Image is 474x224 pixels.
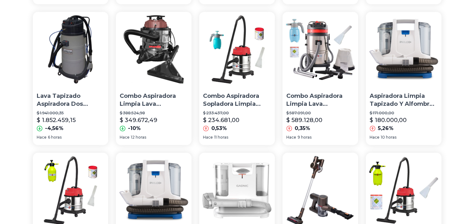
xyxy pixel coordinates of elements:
[381,135,396,140] span: 10 horas
[45,125,64,132] p: -4,56%
[128,125,141,132] p: -10%
[120,111,188,116] p: $ 388.524,98
[48,135,62,140] span: 6 horas
[116,12,192,87] img: Combo Aspiradora Limpia Lava Tapizados 1200w 20 L + Liquido
[370,135,380,140] span: Hace
[370,116,407,125] p: $ 180.000,00
[366,12,441,145] a: Aspiradora Limpia Tapizado Y Alfombra Philco 400wAspiradora Limpia Tapizado Y Alfombra Philco 400...
[33,12,109,145] a: Lava Tapizado Aspiradora Dos Motores Limpia Tapizado TurbionLava Tapizado Aspiradora Dos Motores ...
[370,111,438,116] p: $ 171.000,00
[282,12,358,145] a: Combo Aspiradora Limpia Lava Tapizados 2000w 60 Lts Cb60 RcCombo Aspiradora Limpia Lava Tapizados...
[203,111,271,116] p: $ 233.437,00
[199,12,275,145] a: Combo Aspiradora Sopladora Limpia Lava Tapizados 20 Lt 1200wCombo Aspiradora Sopladora Limpia Lav...
[286,92,354,108] p: Combo Aspiradora Limpia Lava Tapizados 2000w 60 Lts Cb60 Rc
[282,12,358,87] img: Combo Aspiradora Limpia Lava Tapizados 2000w 60 Lts Cb60 Rc
[120,116,157,125] p: $ 349.672,49
[297,135,312,140] span: 9 horas
[286,111,354,116] p: $ 587.091,00
[366,12,441,87] img: Aspiradora Limpia Tapizado Y Alfombra Philco 400w
[378,125,394,132] p: 5,26%
[131,135,146,140] span: 12 horas
[214,135,228,140] span: 11 horas
[37,135,47,140] span: Hace
[37,111,105,116] p: $ 1.941.000,35
[203,116,239,125] p: $ 234.681,00
[203,92,271,108] p: Combo Aspiradora Sopladora Limpia Lava Tapizados 20 Lt 1200w
[37,92,105,108] p: Lava Tapizado Aspiradora Dos Motores Limpia Tapizado Turbion
[286,116,322,125] p: $ 589.128,00
[203,135,213,140] span: Hace
[120,135,130,140] span: Hace
[116,12,192,145] a: Combo Aspiradora Limpia Lava Tapizados 1200w 20 L + LiquidoCombo Aspiradora Limpia Lava Tapizados...
[199,12,275,87] img: Combo Aspiradora Sopladora Limpia Lava Tapizados 20 Lt 1200w
[33,12,109,87] img: Lava Tapizado Aspiradora Dos Motores Limpia Tapizado Turbion
[370,92,438,108] p: Aspiradora Limpia Tapizado Y Alfombra Philco 400w
[211,125,227,132] p: 0,53%
[37,116,76,125] p: $ 1.852.459,15
[295,125,310,132] p: 0,35%
[120,92,188,108] p: Combo Aspiradora Limpia Lava Tapizados 1200w 20 L + Liquido
[286,135,296,140] span: Hace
